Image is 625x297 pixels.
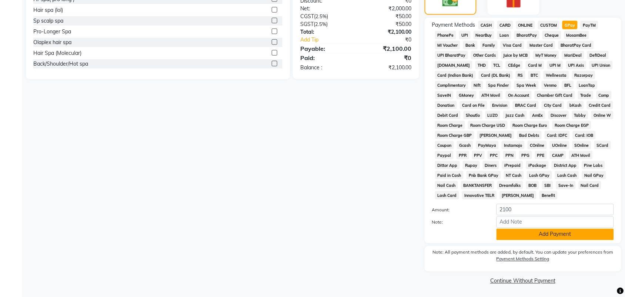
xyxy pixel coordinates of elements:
span: UPI BharatPay [435,51,468,59]
div: Hair Spa (Molecular) [33,49,81,57]
span: Donation [435,101,457,109]
span: CASH [478,21,494,29]
span: Pine Labs [582,161,605,169]
span: PPG [519,151,532,159]
span: TCL [491,61,503,69]
span: SOnline [572,141,592,149]
span: Room Charge USD [468,121,508,129]
span: Pnb Bank GPay [467,171,501,179]
span: AmEx [530,111,545,119]
label: Note: All payment methods are added, by default. You can update your preferences from [432,249,614,265]
label: Note: [427,219,491,226]
button: Add Payment [497,229,614,240]
span: Online W [591,111,614,119]
span: BOB [526,181,539,189]
span: BRAC Card [513,101,539,109]
span: DefiDeal [587,51,609,59]
span: Loan [497,31,511,39]
span: Visa Card [501,41,524,49]
div: Total: [295,28,356,36]
span: Wellnessta [544,71,569,79]
span: UOnline [550,141,569,149]
span: Razorpay [572,71,595,79]
span: Juice by MCB [501,51,531,59]
span: MyT Money [533,51,559,59]
span: Nail Cash [435,181,458,189]
span: 2.5% [315,13,327,19]
span: Comp [596,91,612,99]
span: LoanTap [577,81,598,89]
div: ( ) [295,20,356,28]
span: PPV [472,151,485,159]
span: [DOMAIN_NAME] [435,61,472,69]
span: Dittor App [435,161,460,169]
div: ₹2,000.00 [356,5,417,13]
span: Nail Card [579,181,602,189]
span: On Account [506,91,532,99]
div: Balance : [295,64,356,72]
span: City Card [542,101,564,109]
div: Pro-Longer Spa [33,28,71,36]
div: Hair spa (lol) [33,6,63,14]
div: ( ) [295,13,356,20]
span: CARD [497,21,513,29]
span: Dreamfolks [497,181,524,189]
div: Net: [295,5,356,13]
span: PayMaya [476,141,499,149]
span: Bank [463,41,478,49]
div: Sp scalp spa [33,17,63,25]
span: Shoutlo [464,111,482,119]
span: SCard [594,141,611,149]
span: UPI Union [589,61,613,69]
span: Coupon [435,141,454,149]
span: Rupay [463,161,480,169]
span: District App [552,161,579,169]
span: Card (Indian Bank) [435,71,476,79]
span: UPI Axis [566,61,587,69]
a: Continue Without Payment [426,277,620,285]
span: Gcash [457,141,473,149]
span: Discover [548,111,569,119]
span: PhonePe [435,31,456,39]
label: Amount: [427,207,491,214]
span: bKash [567,101,584,109]
span: Room Charge EGP [552,121,591,129]
input: Add Note [497,217,614,228]
span: [PERSON_NAME] [477,131,514,139]
span: Jazz Cash [503,111,527,119]
span: Card: IOB [573,131,596,139]
span: BharatPay Card [558,41,594,49]
span: Payment Methods [432,21,475,29]
span: GPay [562,21,578,29]
span: Tabby [572,111,589,119]
div: ₹50.00 [356,13,417,20]
span: MosamBee [564,31,589,39]
span: Lash GPay [527,171,552,179]
span: Save-In [556,181,576,189]
span: MariDeal [562,51,584,59]
span: Bad Debts [517,131,542,139]
span: Family [481,41,498,49]
span: Room Charge GBP [435,131,474,139]
span: PPN [503,151,516,159]
span: GMoney [457,91,477,99]
span: Spa Finder [486,81,512,89]
a: Add Tip [295,36,366,44]
span: CAMP [550,151,566,159]
span: CEdge [506,61,523,69]
span: Trade [578,91,594,99]
span: UPI [459,31,471,39]
span: Cheque [542,31,561,39]
span: ATH Movil [479,91,503,99]
span: Paid in Cash [435,171,464,179]
span: Envision [490,101,510,109]
span: MI Voucher [435,41,460,49]
span: PPC [488,151,500,159]
span: PayTM [581,21,598,29]
span: BTC [528,71,541,79]
span: CUSTOM [538,21,559,29]
span: Other Cards [471,51,498,59]
div: ₹0 [356,53,417,62]
span: iPackage [526,161,549,169]
div: Back/Shoulder/Hot spa [33,60,88,68]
